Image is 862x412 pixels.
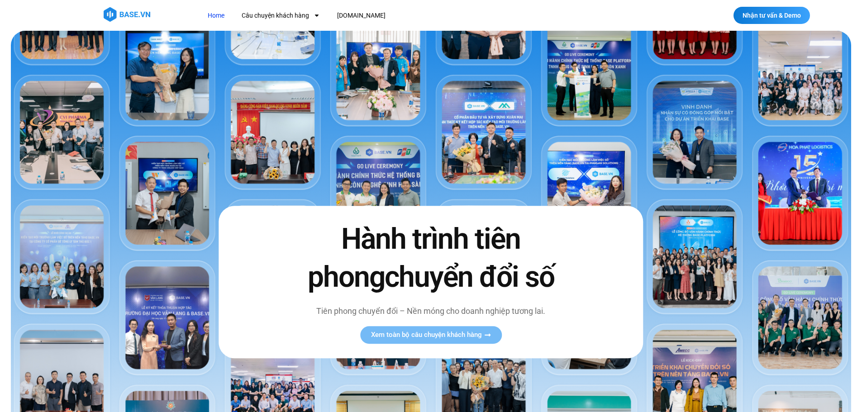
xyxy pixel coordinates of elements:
[733,7,810,24] a: Nhận tư vấn & Demo
[743,12,801,19] span: Nhận tư vấn & Demo
[288,305,573,317] p: Tiên phong chuyển đổi – Nền móng cho doanh nghiệp tương lai.
[371,331,482,338] span: Xem toàn bộ câu chuyện khách hàng
[360,326,502,344] a: Xem toàn bộ câu chuyện khách hàng
[288,221,573,296] h2: Hành trình tiên phong
[385,260,554,294] span: chuyển đổi số
[235,7,327,24] a: Câu chuyện khách hàng
[330,7,392,24] a: [DOMAIN_NAME]
[201,7,552,24] nav: Menu
[201,7,231,24] a: Home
